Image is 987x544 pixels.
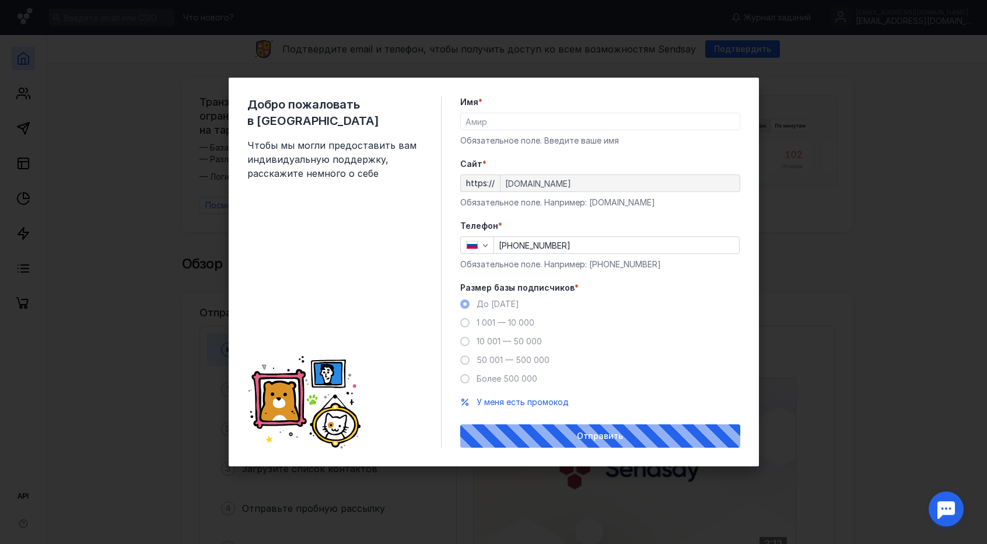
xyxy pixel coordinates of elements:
span: Телефон [460,220,498,232]
div: Обязательное поле. Например: [PHONE_NUMBER] [460,259,740,270]
span: Чтобы мы могли предоставить вам индивидуальную поддержку, расскажите немного о себе [247,138,422,180]
div: Обязательное поле. Например: [DOMAIN_NAME] [460,197,740,208]
span: Добро пожаловать в [GEOGRAPHIC_DATA] [247,96,422,129]
span: У меня есть промокод [477,397,569,407]
button: У меня есть промокод [477,396,569,408]
span: Cайт [460,158,482,170]
span: Размер базы подписчиков [460,282,575,294]
span: Имя [460,96,478,108]
div: Обязательное поле. Введите ваше имя [460,135,740,147]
